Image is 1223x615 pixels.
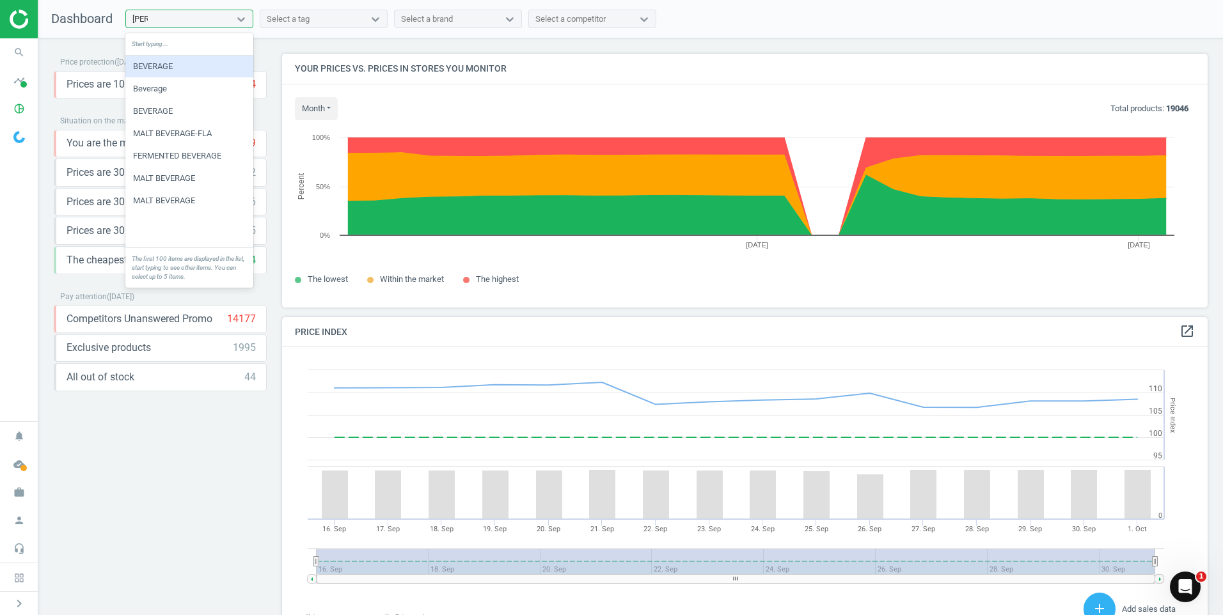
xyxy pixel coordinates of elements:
[227,312,256,326] div: 14177
[7,536,31,561] i: headset_mic
[1196,572,1206,582] span: 1
[60,58,114,66] span: Price protection
[401,13,453,25] div: Select a brand
[430,525,454,533] tspan: 18. Sep
[316,183,330,191] text: 50%
[1166,104,1188,113] b: 19046
[483,525,507,533] tspan: 19. Sep
[1149,407,1162,416] text: 105
[267,13,310,25] div: Select a tag
[125,145,253,167] div: FERMENTED BEVERAGE
[114,58,142,66] span: ( [DATE] )
[125,33,253,56] div: Start typing...
[10,10,100,29] img: ajHJNr6hYgQAAAAASUVORK5CYII=
[805,525,828,533] tspan: 25. Sep
[125,123,253,144] div: MALT BEVERAGE-FLA
[537,525,560,533] tspan: 20. Sep
[7,97,31,121] i: pie_chart_outlined
[125,56,253,77] div: BEVERAGE
[67,77,239,91] span: Prices are 100% below min competitor
[12,596,27,611] i: chevron_right
[125,78,253,100] div: Beverage
[308,274,348,284] span: The lowest
[67,166,225,180] span: Prices are 30% below the minimum
[590,525,614,533] tspan: 21. Sep
[107,292,134,301] span: ( [DATE] )
[7,452,31,476] i: cloud_done
[282,317,1208,347] h4: Price Index
[51,11,113,26] span: Dashboard
[746,241,768,249] tspan: [DATE]
[7,424,31,448] i: notifications
[67,136,190,150] span: You are the most expensive
[751,525,775,533] tspan: 24. Sep
[282,54,1208,84] h4: Your prices vs. prices in stores you monitor
[320,231,330,239] text: 0%
[125,190,253,212] div: MALT BEVERAGE
[1180,323,1195,339] i: open_in_new
[125,247,253,287] div: The first 100 items are displayed in the list, start typing to see other items. You can select up...
[244,370,256,384] div: 44
[1149,384,1162,393] text: 110
[1149,429,1162,438] text: 100
[965,525,989,533] tspan: 28. Sep
[322,525,346,533] tspan: 16. Sep
[67,370,134,384] span: All out of stock
[535,13,606,25] div: Select a competitor
[295,97,338,120] button: month
[67,253,152,267] span: The cheapest price
[13,131,25,143] img: wGWNvw8QSZomAAAAABJRU5ErkJggg==
[1072,525,1096,533] tspan: 30. Sep
[7,508,31,533] i: person
[125,56,253,247] div: grid
[60,292,107,301] span: Pay attention
[67,341,151,355] span: Exclusive products
[380,274,444,284] span: Within the market
[125,167,253,189] div: MALT BEVERAGE
[125,100,253,122] div: BEVERAGE
[7,480,31,504] i: work
[3,595,35,612] button: chevron_right
[67,195,233,209] span: Prices are 30% higher than the minimum
[1128,241,1150,249] tspan: [DATE]
[1158,511,1162,520] text: 0
[67,224,239,238] span: Prices are 30% higher than the maximal
[1170,572,1201,602] iframe: Intercom live chat
[1180,323,1195,340] a: open_in_new
[1153,451,1162,460] text: 95
[7,68,31,93] i: timeline
[7,40,31,65] i: search
[60,116,197,125] span: Situation on the market before repricing
[476,274,519,284] span: The highest
[233,341,256,355] div: 1995
[1110,103,1188,114] p: Total products:
[1018,525,1042,533] tspan: 29. Sep
[376,525,400,533] tspan: 17. Sep
[1128,525,1147,533] tspan: 1. Oct
[67,312,212,326] span: Competitors Unanswered Promo
[1122,604,1176,614] span: Add sales data
[1169,398,1177,433] tspan: Price Index
[697,525,721,533] tspan: 23. Sep
[312,134,330,141] text: 100%
[643,525,667,533] tspan: 22. Sep
[297,173,306,199] tspan: Percent
[858,525,881,533] tspan: 26. Sep
[911,525,935,533] tspan: 27. Sep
